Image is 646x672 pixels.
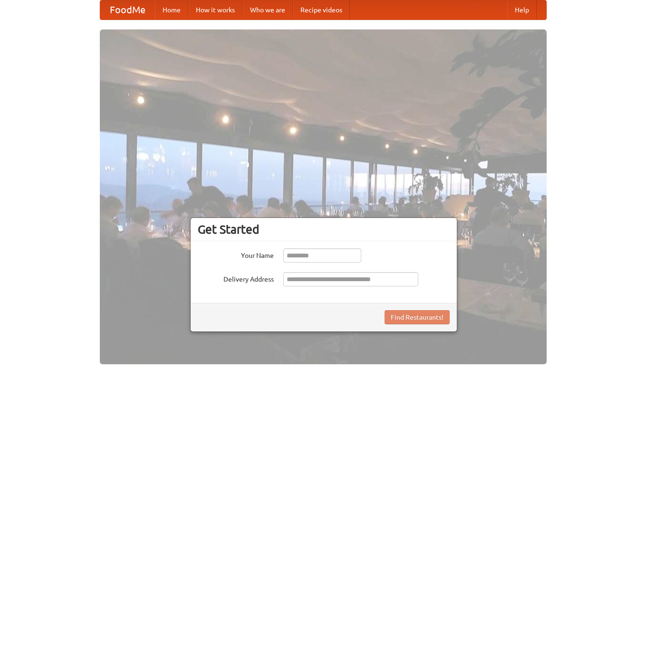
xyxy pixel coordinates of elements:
[242,0,293,19] a: Who we are
[507,0,537,19] a: Help
[198,272,274,284] label: Delivery Address
[385,310,450,324] button: Find Restaurants!
[155,0,188,19] a: Home
[293,0,350,19] a: Recipe videos
[198,248,274,260] label: Your Name
[100,0,155,19] a: FoodMe
[188,0,242,19] a: How it works
[198,222,450,237] h3: Get Started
